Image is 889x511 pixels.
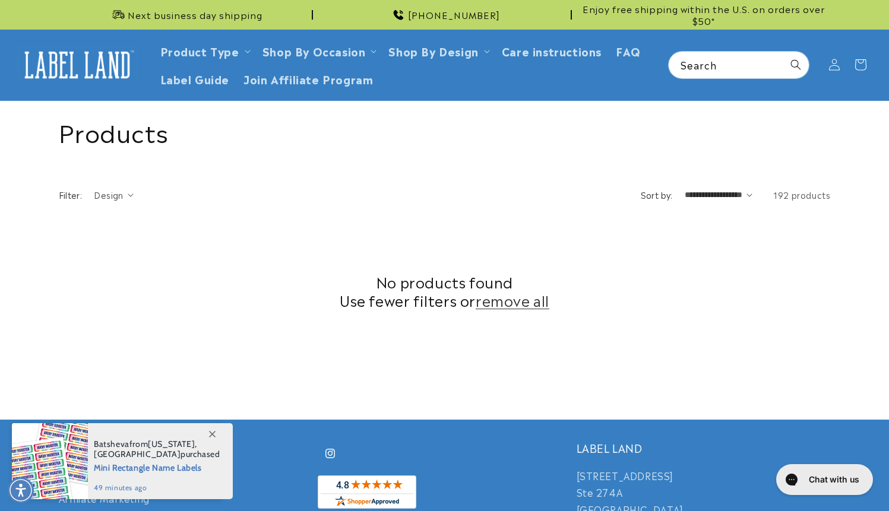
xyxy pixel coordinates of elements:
a: FAQ [609,37,648,65]
a: Label Land [14,42,141,88]
summary: Shop By Occasion [255,37,382,65]
a: Product Type [160,43,239,59]
summary: Product Type [153,37,255,65]
span: [GEOGRAPHIC_DATA] [94,449,181,459]
h2: No products found Use fewer filters or [59,272,831,309]
span: Mini Rectangle Name Labels [94,459,220,474]
summary: Design (0 selected) [94,189,134,201]
a: Label Guide [153,65,237,93]
span: Batsheva [94,439,129,449]
span: 192 products [773,189,830,201]
summary: Shop By Design [381,37,494,65]
img: Label Land [18,46,137,83]
span: Label Guide [160,72,230,85]
h2: Filter: [59,189,83,201]
span: 49 minutes ago [94,483,220,493]
label: Sort by: [641,189,673,201]
span: [PHONE_NUMBER] [408,9,500,21]
h1: Products [59,116,831,147]
h2: LABEL LAND [577,441,831,455]
span: from , purchased [94,439,220,459]
span: Care instructions [502,44,602,58]
span: FAQ [616,44,641,58]
span: Join Affiliate Program [243,72,373,85]
button: Search [783,52,809,78]
a: Join Affiliate Program [236,65,380,93]
iframe: Gorgias live chat messenger [770,460,877,499]
span: Enjoy free shipping within the U.S. on orders over $50* [577,3,831,26]
a: remove all [476,291,549,309]
span: Design [94,189,123,201]
span: Shop By Occasion [262,44,366,58]
a: Shop By Design [388,43,478,59]
span: Next business day shipping [128,9,262,21]
div: Accessibility Menu [8,477,34,503]
a: Care instructions [495,37,609,65]
span: [US_STATE] [148,439,195,449]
